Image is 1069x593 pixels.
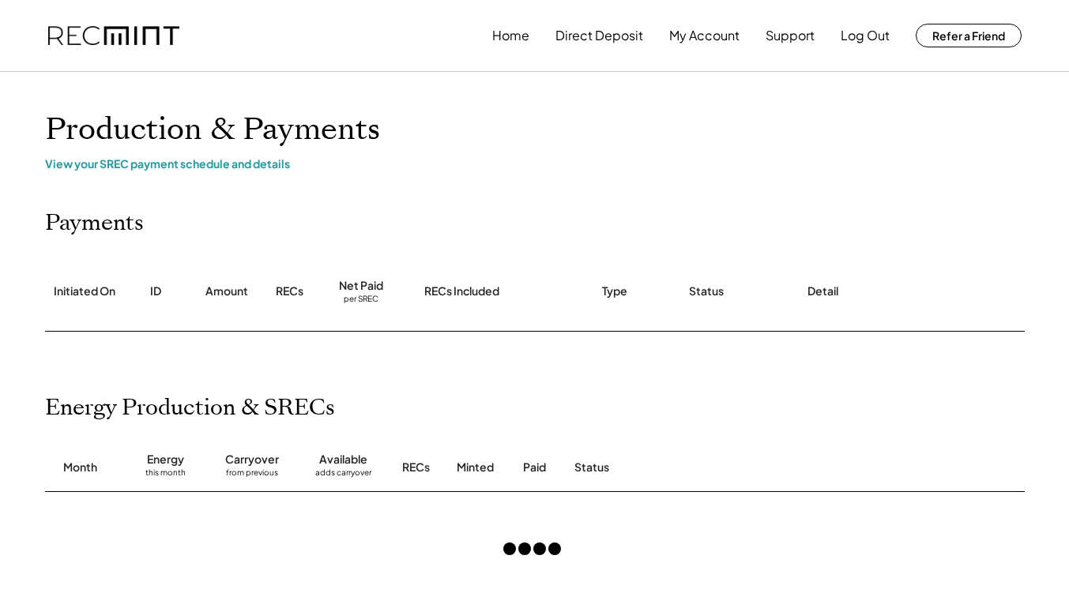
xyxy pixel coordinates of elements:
div: Minted [457,460,494,475]
div: Initiated On [54,283,115,299]
h2: Payments [45,210,144,237]
div: Status [574,460,843,475]
button: My Account [669,20,740,51]
h2: Energy Production & SRECs [45,395,335,422]
div: Available [319,452,367,467]
div: Energy [147,452,184,467]
div: this month [145,467,186,483]
div: from previous [226,467,278,483]
button: Home [492,20,529,51]
div: Type [602,283,627,299]
div: Paid [523,460,546,475]
div: RECs [402,460,430,475]
img: recmint-logotype%403x.png [48,26,179,46]
button: Direct Deposit [555,20,643,51]
button: Log Out [841,20,890,51]
div: View your SREC payment schedule and details [45,156,1025,171]
div: Detail [807,283,838,299]
div: Net Paid [339,278,383,294]
div: RECs [276,283,303,299]
button: Refer a Friend [916,24,1022,47]
div: RECs Included [424,283,499,299]
div: ID [150,283,161,299]
button: Support [766,20,815,51]
div: Carryover [225,452,279,467]
div: per SREC [344,294,378,306]
div: adds carryover [315,467,371,483]
h1: Production & Payments [45,111,1025,148]
div: Amount [205,283,248,299]
div: Status [689,283,724,299]
div: Month [63,460,97,475]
